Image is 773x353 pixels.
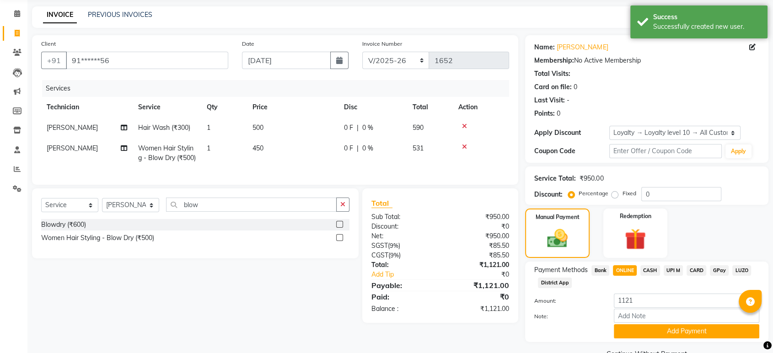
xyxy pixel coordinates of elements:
[207,123,210,132] span: 1
[534,128,609,138] div: Apply Discount
[536,213,580,221] label: Manual Payment
[41,40,56,48] label: Client
[138,144,196,162] span: Women Hair Styling - Blow Dry (₹500)
[534,82,572,92] div: Card on file:
[440,280,516,291] div: ₹1,121.00
[613,265,637,276] span: ONLINE
[453,97,509,118] th: Action
[66,52,228,69] input: Search by Name/Mobile/Email/Code
[622,189,636,198] label: Fixed
[41,233,154,243] div: Women Hair Styling - Blow Dry (₹500)
[41,220,86,230] div: Blowdry (₹600)
[614,294,759,308] input: Amount
[527,312,607,321] label: Note:
[390,242,398,249] span: 9%
[365,280,440,291] div: Payable:
[591,265,609,276] span: Bank
[365,231,440,241] div: Net:
[619,212,651,220] label: Redemption
[440,212,516,222] div: ₹950.00
[440,251,516,260] div: ₹85.50
[365,222,440,231] div: Discount:
[390,251,399,259] span: 9%
[614,324,759,338] button: Add Payment
[357,144,359,153] span: |
[88,11,152,19] a: PREVIOUS INVOICES
[43,7,77,23] a: INVOICE
[541,227,574,250] img: _cash.svg
[413,123,424,132] span: 590
[344,123,353,133] span: 0 F
[362,144,373,153] span: 0 %
[534,146,609,156] div: Coupon Code
[574,82,577,92] div: 0
[653,12,761,22] div: Success
[41,97,133,118] th: Technician
[252,144,263,152] span: 450
[534,96,565,105] div: Last Visit:
[557,43,608,52] a: [PERSON_NAME]
[538,278,572,288] span: District App
[166,198,337,212] input: Search or Scan
[365,251,440,260] div: ( )
[440,241,516,251] div: ₹85.50
[567,96,569,105] div: -
[534,174,576,183] div: Service Total:
[138,123,190,132] span: Hair Wash (₹300)
[710,265,729,276] span: GPay
[609,144,722,158] input: Enter Offer / Coupon Code
[440,260,516,270] div: ₹1,121.00
[664,265,683,276] span: UPI M
[252,123,263,132] span: 500
[640,265,660,276] span: CASH
[687,265,706,276] span: CARD
[47,123,98,132] span: [PERSON_NAME]
[534,109,555,118] div: Points:
[338,97,407,118] th: Disc
[534,265,588,275] span: Payment Methods
[133,97,201,118] th: Service
[371,241,388,250] span: SGST
[653,22,761,32] div: Successfully created new user.
[440,222,516,231] div: ₹0
[365,241,440,251] div: ( )
[440,291,516,302] div: ₹0
[580,174,603,183] div: ₹950.00
[618,226,652,252] img: _gift.svg
[365,260,440,270] div: Total:
[242,40,254,48] label: Date
[407,97,453,118] th: Total
[725,144,752,158] button: Apply
[534,56,574,65] div: Membership:
[614,309,759,323] input: Add Note
[41,52,67,69] button: +91
[344,144,353,153] span: 0 F
[732,265,751,276] span: LUZO
[47,144,98,152] span: [PERSON_NAME]
[201,97,247,118] th: Qty
[362,123,373,133] span: 0 %
[207,144,210,152] span: 1
[357,123,359,133] span: |
[365,291,440,302] div: Paid:
[527,297,607,305] label: Amount:
[534,190,563,199] div: Discount:
[365,270,453,279] a: Add Tip
[365,212,440,222] div: Sub Total:
[534,69,570,79] div: Total Visits:
[453,270,516,279] div: ₹0
[371,251,388,259] span: CGST
[440,231,516,241] div: ₹950.00
[42,80,516,97] div: Services
[365,304,440,314] div: Balance :
[413,144,424,152] span: 531
[362,40,402,48] label: Invoice Number
[534,43,555,52] div: Name:
[557,109,560,118] div: 0
[247,97,338,118] th: Price
[371,198,392,208] span: Total
[579,189,608,198] label: Percentage
[534,56,759,65] div: No Active Membership
[440,304,516,314] div: ₹1,121.00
